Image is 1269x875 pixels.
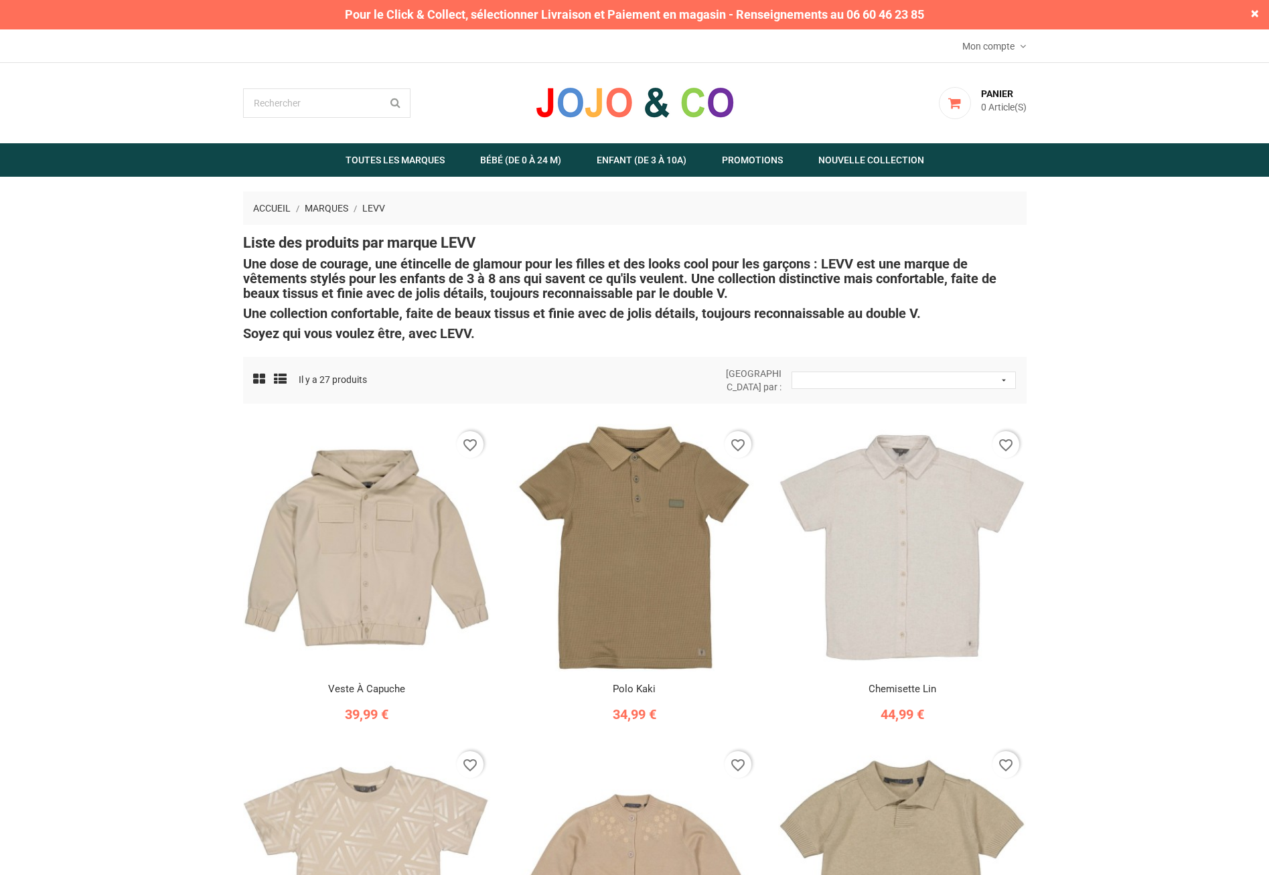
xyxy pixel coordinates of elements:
span: Soyez qui vous voulez être, avec LEVV. [243,325,475,341]
span: Article(s) [988,102,1027,112]
button: favorite_border [725,431,751,458]
span: Pour le Click & Collect, sélectionner Livraison et Paiement en magasin - Renseignements au 06 60 ... [338,6,931,23]
a: Nouvelle Collection [802,143,941,177]
span: Une collection confortable, faite de beaux tissus et finie avec de jolis détails, toujours reconn... [243,305,921,321]
span: Marques [305,203,348,214]
a: Toutes les marques [329,143,461,177]
a: Polo kaki [613,683,656,695]
input: Rechercher [243,88,410,118]
p: Il y a 27 produits [299,373,367,386]
a: Enfant (de 3 à 10A) [580,143,703,177]
button: favorite_border [992,751,1019,778]
a: Chemisette lin [869,683,936,695]
a: Accueil [253,203,293,214]
i:  [999,376,1009,385]
span: Mon compte [962,41,1018,52]
a: Promotions [705,143,800,177]
button: favorite_border [457,751,483,778]
a: Bébé (de 0 à 24 m) [463,143,578,177]
img: Veste à capuche - LEVV | Boutique Jojo&Co - Antibes [243,424,491,671]
span: 44,99 € [881,706,924,722]
a: LEVV [362,203,385,214]
i: favorite_border [462,757,478,773]
i: favorite_border [730,437,746,453]
h1: Liste des produits par marque LEVV [243,235,1027,251]
span: 0 [981,102,986,112]
span: Accueil [253,203,291,214]
img: Polo kaki - LEVV | Jojo&Co : Vêtements enfants - Antibes [510,424,758,671]
button: favorite_border [457,431,483,458]
span: 34,99 € [613,706,656,722]
span: Panier [981,88,1013,99]
img: Chemise lin - LEVV | Jojo&Co : Vêtements enfants - Antibes [778,424,1026,671]
span: [GEOGRAPHIC_DATA] par : [710,367,792,394]
button: favorite_border [725,751,751,778]
i: favorite_border [462,437,478,453]
button: favorite_border [992,431,1019,458]
span: 39,99 € [345,706,388,722]
i: favorite_border [998,437,1014,453]
button:  [792,372,1017,389]
i: favorite_border [998,757,1014,773]
img: JOJO & CO [534,86,735,119]
a: Veste à capuche [328,683,405,695]
span: × [1251,6,1259,21]
a: Marques [305,203,350,214]
span: Une dose de courage, une étincelle de glamour pour les filles et des looks cool pour les garçons ... [243,256,996,301]
i: favorite_border [730,757,746,773]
